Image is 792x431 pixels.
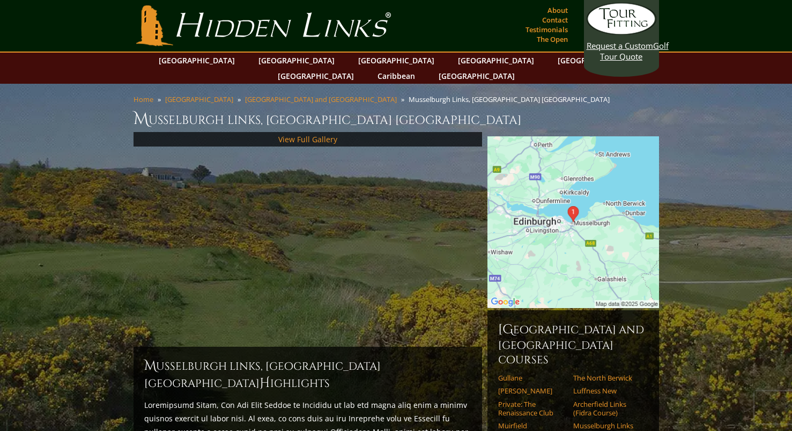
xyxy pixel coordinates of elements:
[165,94,233,104] a: [GEOGRAPHIC_DATA]
[523,22,571,37] a: Testimonials
[433,68,520,84] a: [GEOGRAPHIC_DATA]
[487,136,659,308] img: Google Map of Stables Pavillion Musselburgh Racecourse Complex, Balcarres Rd, Musselburgh EH21 7S...
[552,53,639,68] a: [GEOGRAPHIC_DATA]
[144,357,471,392] h2: Musselburgh Links, [GEOGRAPHIC_DATA] [GEOGRAPHIC_DATA] ighlights
[498,374,566,382] a: Gullane
[278,134,337,144] a: View Full Gallery
[498,421,566,430] a: Muirfield
[272,68,359,84] a: [GEOGRAPHIC_DATA]
[153,53,240,68] a: [GEOGRAPHIC_DATA]
[587,40,653,51] span: Request a Custom
[534,32,571,47] a: The Open
[253,53,340,68] a: [GEOGRAPHIC_DATA]
[134,94,153,104] a: Home
[372,68,420,84] a: Caribbean
[245,94,397,104] a: [GEOGRAPHIC_DATA] and [GEOGRAPHIC_DATA]
[409,94,614,104] li: Musselburgh Links, [GEOGRAPHIC_DATA] [GEOGRAPHIC_DATA]
[260,375,270,392] span: H
[498,321,648,367] h6: [GEOGRAPHIC_DATA] and [GEOGRAPHIC_DATA] Courses
[353,53,440,68] a: [GEOGRAPHIC_DATA]
[573,386,641,395] a: Luffness New
[498,400,566,418] a: Private: The Renaissance Club
[134,108,659,130] h1: Musselburgh Links, [GEOGRAPHIC_DATA] [GEOGRAPHIC_DATA]
[573,374,641,382] a: The North Berwick
[539,12,571,27] a: Contact
[573,421,641,430] a: Musselburgh Links
[573,400,641,418] a: Archerfield Links (Fidra Course)
[498,386,566,395] a: [PERSON_NAME]
[587,3,656,62] a: Request a CustomGolf Tour Quote
[545,3,571,18] a: About
[453,53,539,68] a: [GEOGRAPHIC_DATA]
